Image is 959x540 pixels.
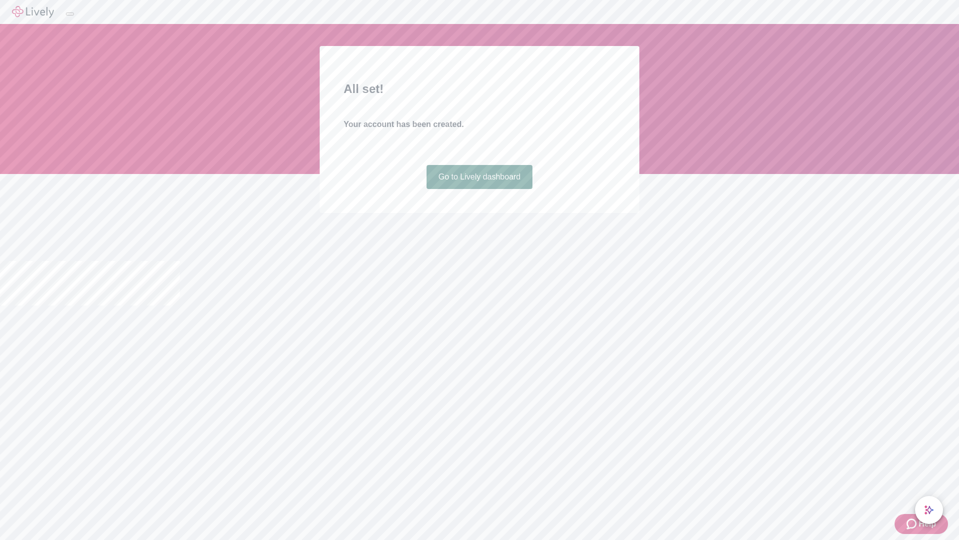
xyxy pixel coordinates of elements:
[12,6,54,18] img: Lively
[344,118,615,130] h4: Your account has been created.
[66,12,74,15] button: Log out
[895,514,948,534] button: Zendesk support iconHelp
[427,165,533,189] a: Go to Lively dashboard
[915,496,943,524] button: chat
[919,518,936,530] span: Help
[924,505,934,515] svg: Lively AI Assistant
[344,80,615,98] h2: All set!
[907,518,919,530] svg: Zendesk support icon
